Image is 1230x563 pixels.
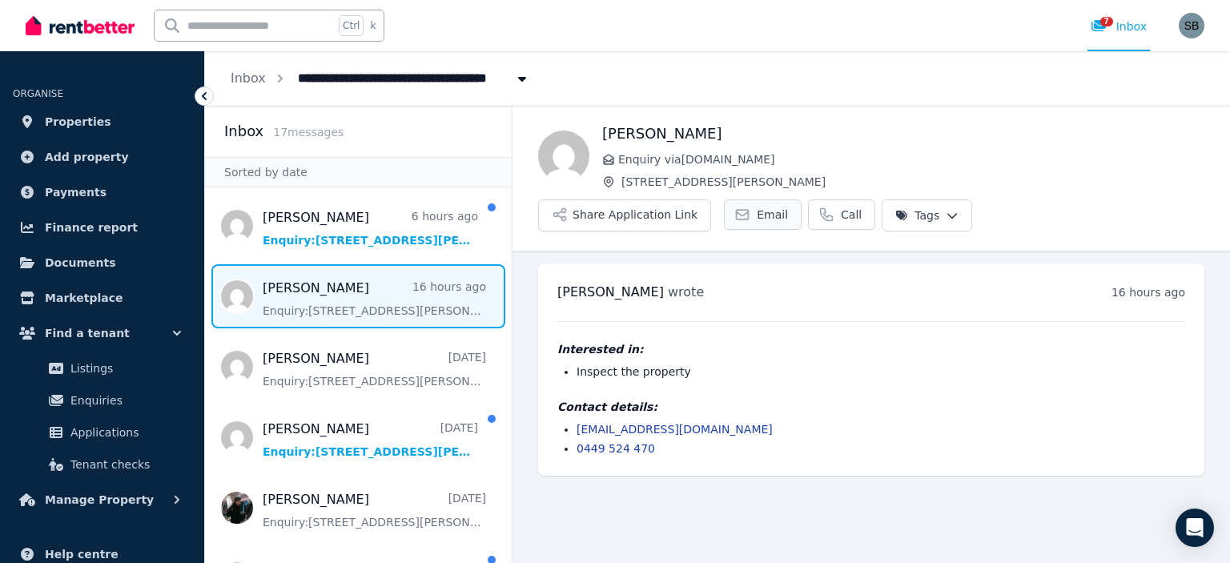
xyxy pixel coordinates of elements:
time: 16 hours ago [1111,286,1185,299]
span: wrote [668,284,704,300]
span: [PERSON_NAME] [557,284,664,300]
a: Email [724,199,802,230]
span: [STREET_ADDRESS][PERSON_NAME] [621,174,1204,190]
h4: Contact details: [557,399,1185,415]
span: Listings [70,359,179,378]
img: Ravjeet kaur [538,131,589,182]
button: Share Application Link [538,199,711,231]
a: 0449 524 470 [577,442,655,455]
a: Add property [13,141,191,173]
a: [PERSON_NAME][DATE]Enquiry:[STREET_ADDRESS][PERSON_NAME]. [263,490,486,530]
span: Finance report [45,218,138,237]
h4: Interested in: [557,341,1185,357]
span: Add property [45,147,129,167]
button: Tags [882,199,972,231]
a: [EMAIL_ADDRESS][DOMAIN_NAME] [577,423,773,436]
a: Inbox [231,70,266,86]
a: Properties [13,106,191,138]
a: Listings [19,352,185,384]
span: Payments [45,183,107,202]
a: Tenant checks [19,448,185,481]
div: Inbox [1091,18,1147,34]
span: ORGANISE [13,88,63,99]
span: Ctrl [339,15,364,36]
a: Payments [13,176,191,208]
span: Manage Property [45,490,154,509]
a: [PERSON_NAME]16 hours agoEnquiry:[STREET_ADDRESS][PERSON_NAME]. [263,279,486,319]
span: Marketplace [45,288,123,308]
a: [PERSON_NAME]6 hours agoEnquiry:[STREET_ADDRESS][PERSON_NAME]. [263,208,478,248]
span: Applications [70,423,179,442]
nav: Breadcrumb [205,51,556,106]
button: Manage Property [13,484,191,516]
span: Enquiry via [DOMAIN_NAME] [618,151,1204,167]
span: Documents [45,253,116,272]
img: RentBetter [26,14,135,38]
span: k [370,19,376,32]
button: Find a tenant [13,317,191,349]
div: Open Intercom Messenger [1176,509,1214,547]
a: [PERSON_NAME][DATE]Enquiry:[STREET_ADDRESS][PERSON_NAME]. [263,349,486,389]
a: [PERSON_NAME][DATE]Enquiry:[STREET_ADDRESS][PERSON_NAME]. [263,420,478,460]
li: Inspect the property [577,364,1185,380]
span: Properties [45,112,111,131]
span: Tags [895,207,939,223]
span: Find a tenant [45,324,130,343]
h2: Inbox [224,120,263,143]
img: Satendra Bhola [1179,13,1204,38]
a: Finance report [13,211,191,243]
span: 17 message s [273,126,344,139]
span: 7 [1100,17,1113,26]
h1: [PERSON_NAME] [602,123,1204,145]
div: Sorted by date [205,157,512,187]
span: Tenant checks [70,455,179,474]
span: Email [757,207,788,223]
a: Applications [19,416,185,448]
a: Enquiries [19,384,185,416]
span: Call [841,207,862,223]
span: Enquiries [70,391,179,410]
a: Marketplace [13,282,191,314]
a: Documents [13,247,191,279]
a: Call [808,199,875,230]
